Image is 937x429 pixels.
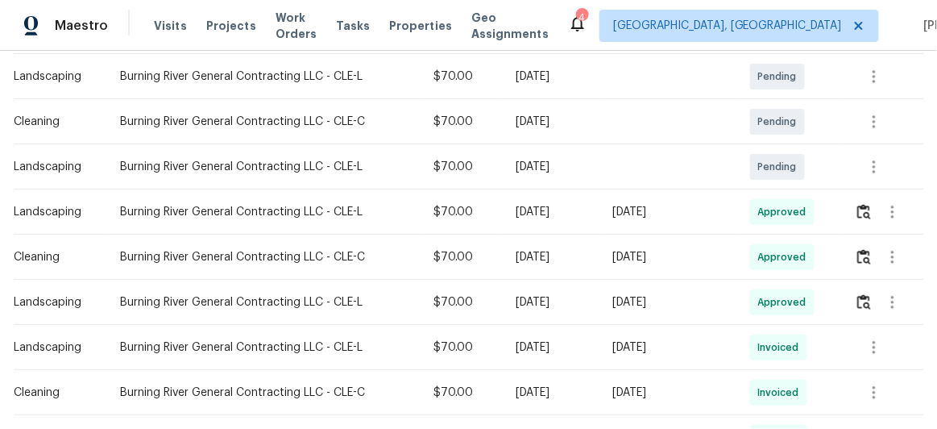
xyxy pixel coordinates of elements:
[855,238,873,277] button: Review Icon
[857,294,871,310] img: Review Icon
[55,18,108,34] span: Maestro
[206,18,256,34] span: Projects
[613,294,724,310] div: [DATE]
[516,339,587,356] div: [DATE]
[15,385,95,401] div: Cleaning
[433,294,490,310] div: $70.00
[15,339,95,356] div: Landscaping
[120,249,408,265] div: Burning River General Contracting LLC - CLE-C
[15,69,95,85] div: Landscaping
[15,249,95,265] div: Cleaning
[855,193,873,231] button: Review Icon
[120,204,408,220] div: Burning River General Contracting LLC - CLE-L
[855,283,873,322] button: Review Icon
[120,69,408,85] div: Burning River General Contracting LLC - CLE-L
[433,339,490,356] div: $70.00
[15,159,95,175] div: Landscaping
[857,204,871,219] img: Review Icon
[857,249,871,264] img: Review Icon
[758,69,803,85] span: Pending
[613,385,724,401] div: [DATE]
[758,294,813,310] span: Approved
[120,339,408,356] div: Burning River General Contracting LLC - CLE-L
[389,18,452,34] span: Properties
[433,69,490,85] div: $70.00
[613,204,724,220] div: [DATE]
[516,69,587,85] div: [DATE]
[758,159,803,175] span: Pending
[758,114,803,130] span: Pending
[758,385,806,401] span: Invoiced
[120,385,408,401] div: Burning River General Contracting LLC - CLE-C
[433,385,490,401] div: $70.00
[433,204,490,220] div: $70.00
[516,294,587,310] div: [DATE]
[758,204,813,220] span: Approved
[433,114,490,130] div: $70.00
[613,339,724,356] div: [DATE]
[516,114,587,130] div: [DATE]
[576,10,587,26] div: 4
[15,294,95,310] div: Landscaping
[433,159,490,175] div: $70.00
[433,249,490,265] div: $70.00
[516,385,587,401] div: [DATE]
[516,204,587,220] div: [DATE]
[336,20,370,31] span: Tasks
[516,159,587,175] div: [DATE]
[613,249,724,265] div: [DATE]
[516,249,587,265] div: [DATE]
[120,159,408,175] div: Burning River General Contracting LLC - CLE-L
[154,18,187,34] span: Visits
[758,249,813,265] span: Approved
[120,114,408,130] div: Burning River General Contracting LLC - CLE-C
[613,18,842,34] span: [GEOGRAPHIC_DATA], [GEOGRAPHIC_DATA]
[15,114,95,130] div: Cleaning
[120,294,408,310] div: Burning River General Contracting LLC - CLE-L
[276,10,317,42] span: Work Orders
[471,10,549,42] span: Geo Assignments
[15,204,95,220] div: Landscaping
[758,339,806,356] span: Invoiced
